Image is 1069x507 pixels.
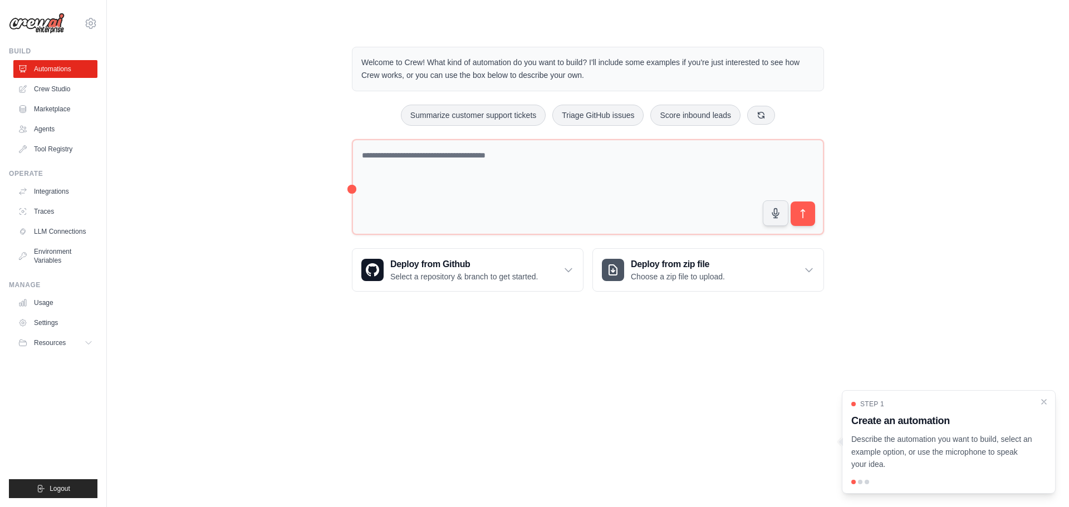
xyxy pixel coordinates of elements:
[13,100,97,118] a: Marketplace
[13,243,97,269] a: Environment Variables
[1039,397,1048,406] button: Close walkthrough
[13,223,97,240] a: LLM Connections
[851,413,1033,429] h3: Create an automation
[13,203,97,220] a: Traces
[390,258,538,271] h3: Deploy from Github
[631,258,725,271] h3: Deploy from zip file
[9,280,97,289] div: Manage
[13,80,97,98] a: Crew Studio
[552,105,644,126] button: Triage GitHub issues
[650,105,741,126] button: Score inbound leads
[13,314,97,332] a: Settings
[851,433,1033,471] p: Describe the automation you want to build, select an example option, or use the microphone to spe...
[13,140,97,158] a: Tool Registry
[361,56,815,82] p: Welcome to Crew! What kind of automation do you want to build? I'll include some examples if you'...
[860,400,884,408] span: Step 1
[9,13,65,34] img: Logo
[13,294,97,312] a: Usage
[13,120,97,138] a: Agents
[13,334,97,352] button: Resources
[390,271,538,282] p: Select a repository & branch to get started.
[9,169,97,178] div: Operate
[9,47,97,56] div: Build
[13,183,97,200] a: Integrations
[401,105,546,126] button: Summarize customer support tickets
[13,60,97,78] a: Automations
[9,479,97,498] button: Logout
[631,271,725,282] p: Choose a zip file to upload.
[50,484,70,493] span: Logout
[34,338,66,347] span: Resources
